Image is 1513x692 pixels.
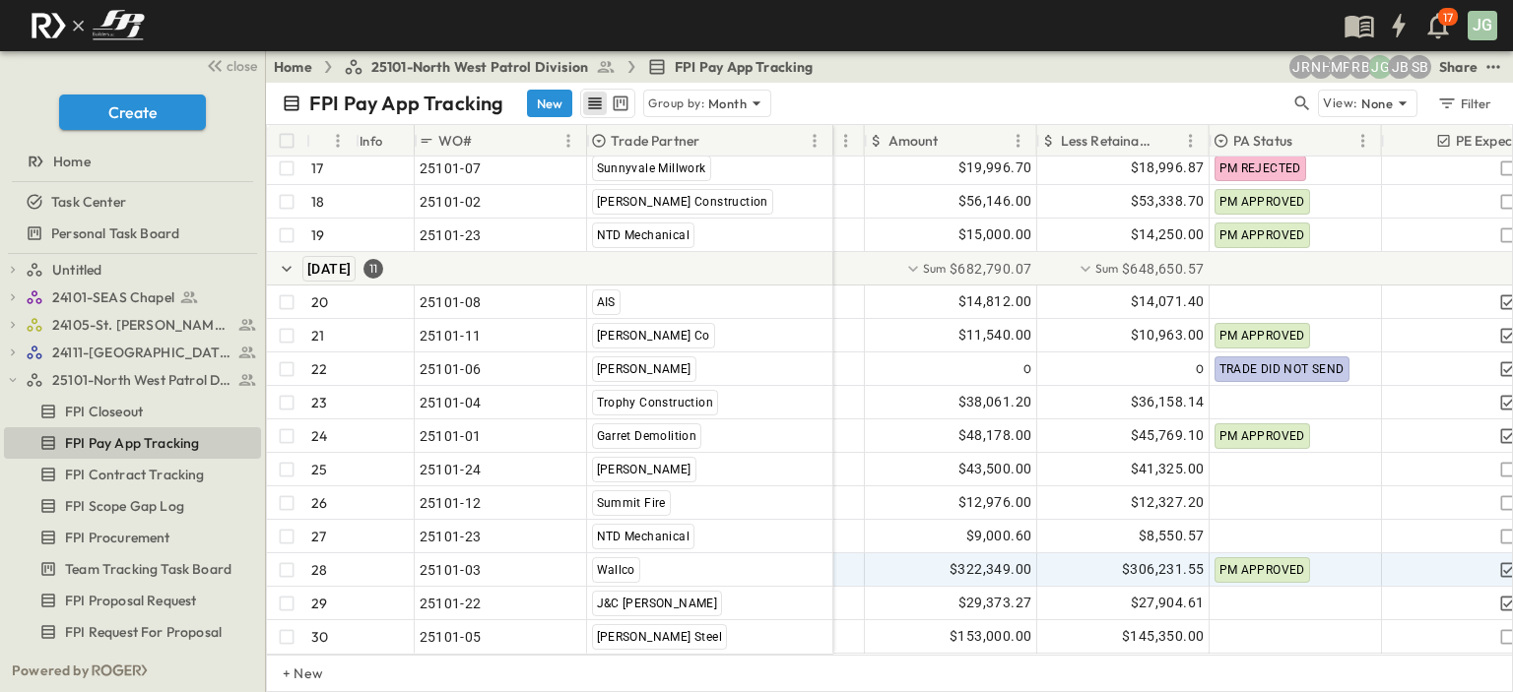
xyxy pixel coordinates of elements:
[1179,129,1203,153] button: Menu
[4,188,257,216] a: Task Center
[1361,94,1393,113] p: None
[1131,324,1205,346] span: $10,963.00
[420,192,482,212] span: 25101-02
[1219,195,1305,209] span: PM APPROVED
[4,461,257,488] a: FPI Contract Tracking
[4,282,261,313] div: 24101-SEAS Chapeltest
[966,525,1032,547] span: $9,000.60
[703,130,725,152] button: Sort
[597,396,714,409] span: Trophy Construction
[356,125,415,157] div: Info
[4,218,261,249] div: Personal Task Boardtest
[1131,391,1205,413] span: $36,158.14
[597,630,723,644] span: [PERSON_NAME] Steel
[4,524,257,551] a: FPI Procurement
[65,622,222,642] span: FPI Request For Proposal
[59,94,206,130] button: Create
[958,424,1032,447] span: $48,178.00
[363,259,383,279] div: 11
[420,393,482,412] span: 25101-04
[4,555,257,583] a: Team Tracking Task Board
[4,618,257,646] a: FPI Request For Proposal
[527,90,572,117] button: New
[597,329,710,343] span: [PERSON_NAME] Co
[4,553,261,585] div: Team Tracking Task Boardtest
[1122,259,1204,279] span: $648,650.57
[4,398,257,425] a: FPI Closeout
[1131,157,1205,179] span: $18,996.87
[65,528,170,547] span: FPI Procurement
[307,261,351,277] span: [DATE]
[306,125,356,157] div: #
[958,157,1032,179] span: $19,996.70
[866,353,1036,385] div: 0
[26,283,257,311] a: 24101-SEAS Chapel
[4,492,257,520] a: FPI Scope Gap Log
[274,57,312,77] a: Home
[420,326,482,346] span: 25101-11
[198,51,261,79] button: close
[597,295,616,309] span: AIS
[1038,353,1209,385] div: 0
[1443,10,1453,26] p: 17
[557,129,580,153] button: Menu
[608,92,632,115] button: kanban view
[4,309,261,341] div: 24105-St. Matthew Kitchen Renotest
[4,490,261,522] div: FPI Scope Gap Logtest
[65,559,231,579] span: Team Tracking Task Board
[1351,129,1375,153] button: Menu
[420,225,482,245] span: 25101-23
[371,57,588,77] span: 25101-North West Patrol Division
[958,592,1032,614] span: $29,373.27
[52,260,101,280] span: Untitled
[314,130,336,152] button: Sort
[311,393,327,412] p: 23
[1131,458,1205,480] span: $41,325.00
[4,429,257,457] a: FPI Pay App Tracking
[420,527,482,546] span: 25101-23
[958,491,1032,514] span: $12,976.00
[950,558,1031,581] span: $322,349.00
[1122,625,1204,648] span: $145,350.00
[597,496,666,510] span: Summit Fire
[1131,190,1205,213] span: $53,338.70
[597,228,691,242] span: NTD Mechanical
[24,5,152,46] img: c8d7d1ed905e502e8f77bf7063faec64e13b34fdb1f2bdd94b0e311fc34f8000.png
[1388,55,1412,79] div: Jeremiah Bailey (jbailey@fpibuilders.com)
[227,56,257,76] span: close
[1466,9,1499,42] button: JG
[326,129,350,153] button: Menu
[26,339,257,366] a: 24111-[GEOGRAPHIC_DATA]
[420,560,482,580] span: 25101-03
[420,426,482,446] span: 25101-01
[1131,424,1205,447] span: $45,769.10
[420,627,482,647] span: 25101-05
[52,315,232,335] span: 24105-St. Matthew Kitchen Reno
[1329,55,1352,79] div: Monica Pruteanu (mpruteanu@fpibuilders.com)
[4,254,261,285] div: Untitledtest
[283,663,295,683] p: + New
[311,426,327,446] p: 24
[311,527,326,546] p: 27
[1289,55,1313,79] div: Jayden Ramirez (jramirez@fpibuilders.com)
[4,364,261,396] div: 25101-North West Patrol Divisiontest
[26,366,257,394] a: 25101-North West Patrol Division
[4,644,261,675] div: St. Vincent De Paul Renovationstest
[311,326,324,346] p: 21
[420,292,482,312] span: 25101-08
[647,57,813,77] a: FPI Pay App Tracking
[1439,57,1478,77] div: Share
[597,161,706,175] span: Sunnyvale Millwork
[1233,131,1293,151] p: PA Status
[4,585,261,616] div: FPI Proposal Requesttest
[1219,329,1305,343] span: PM APPROVED
[708,94,747,113] p: Month
[958,324,1032,346] span: $11,540.00
[51,223,179,243] span: Personal Task Board
[1122,558,1204,581] span: $306,231.55
[4,427,261,459] div: FPI Pay App Trackingtest
[65,402,143,421] span: FPI Closeout
[1061,131,1153,151] p: Less Retainage Amount
[311,493,327,513] p: 26
[311,560,327,580] p: 28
